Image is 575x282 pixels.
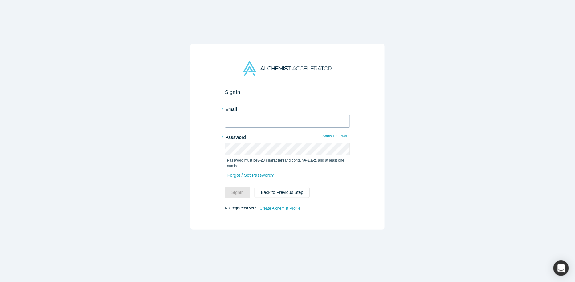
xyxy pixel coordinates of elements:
[304,158,310,163] strong: A-Z
[311,158,316,163] strong: a-z
[259,204,301,212] a: Create Alchemist Profile
[227,170,274,181] a: Forgot / Set Password?
[322,132,350,140] button: Show Password
[258,158,285,163] strong: 8-20 characters
[225,104,350,113] label: Email
[227,158,348,169] p: Password must be and contain , , and at least one number.
[225,89,350,95] h2: Sign In
[225,206,256,211] span: Not registered yet?
[255,187,310,198] button: Back to Previous Step
[225,132,350,141] label: Password
[225,187,250,198] button: SignIn
[243,61,332,76] img: Alchemist Accelerator Logo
